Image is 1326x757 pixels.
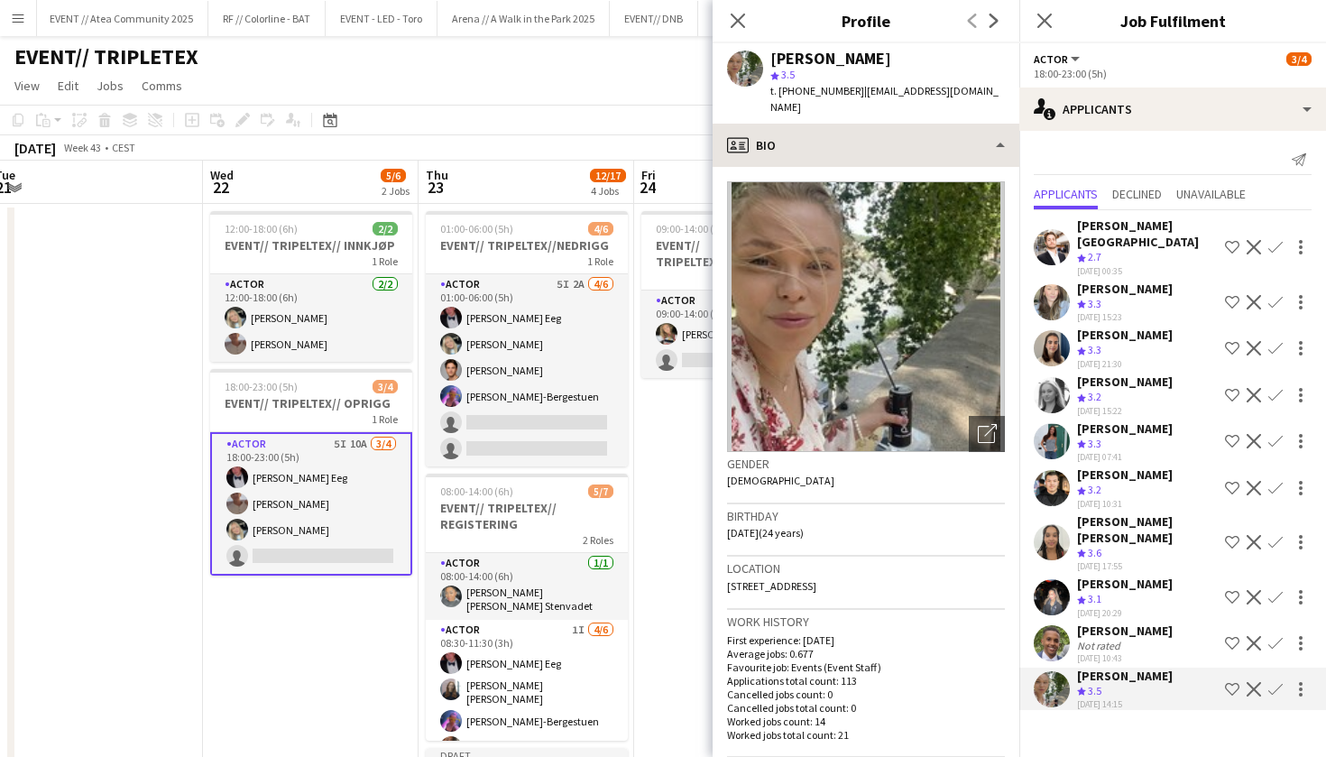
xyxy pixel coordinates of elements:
div: 18:00-23:00 (5h)3/4EVENT// TRIPELTEX// OPRIGG1 RoleActor5I10A3/418:00-23:00 (5h)[PERSON_NAME] Eeg... [210,369,412,576]
span: Comms [142,78,182,94]
div: [PERSON_NAME] [1077,374,1173,390]
span: Applicants [1034,188,1098,200]
span: Fri [641,167,656,183]
span: 3.2 [1088,483,1101,496]
button: Actor [1034,52,1082,66]
img: Crew avatar or photo [727,181,1005,452]
span: 1 Role [372,254,398,268]
div: [PERSON_NAME][GEOGRAPHIC_DATA] [1077,217,1218,250]
div: [DATE] 21:30 [1077,358,1173,370]
span: t. [PHONE_NUMBER] [770,84,864,97]
app-job-card: 08:00-14:00 (6h)5/7EVENT// TRIPELTEX// REGISTERING2 RolesActor1/108:00-14:00 (6h)[PERSON_NAME] [P... [426,474,628,741]
span: 4/6 [588,222,613,235]
span: 3.1 [1088,592,1101,605]
span: 2 Roles [583,533,613,547]
p: Cancelled jobs count: 0 [727,688,1005,701]
h3: Job Fulfilment [1019,9,1326,32]
span: Unavailable [1176,188,1246,200]
span: 2.7 [1088,250,1101,263]
a: View [7,74,47,97]
div: [PERSON_NAME] [1077,327,1173,343]
button: EVENT// DNB [610,1,698,36]
div: [DATE] 10:31 [1077,498,1173,510]
div: [DATE] 15:22 [1077,405,1173,417]
div: [PERSON_NAME] [770,51,891,67]
div: 18:00-23:00 (5h) [1034,67,1312,80]
div: [DATE] 14:15 [1077,698,1173,710]
h3: Location [727,560,1005,577]
p: Cancelled jobs total count: 0 [727,701,1005,715]
div: [PERSON_NAME] [PERSON_NAME] [1077,513,1218,546]
a: Edit [51,74,86,97]
h3: EVENT// TRIPELTEX// OPRIGG [210,395,412,411]
p: Worked jobs count: 14 [727,715,1005,728]
app-card-role: Actor2/212:00-18:00 (6h)[PERSON_NAME][PERSON_NAME] [210,274,412,362]
a: Comms [134,74,189,97]
div: [PERSON_NAME] [1077,668,1173,684]
button: Arena // A Walk in the Park 2025 [437,1,610,36]
span: Wed [210,167,234,183]
span: 3.6 [1088,546,1101,559]
p: Worked jobs total count: 21 [727,728,1005,742]
div: [PERSON_NAME] [1077,466,1173,483]
span: 3/4 [1286,52,1312,66]
span: 3.5 [781,68,795,81]
div: Not rated [1077,639,1124,652]
app-card-role: Actor5I2A4/601:00-06:00 (5h)[PERSON_NAME] Eeg[PERSON_NAME][PERSON_NAME][PERSON_NAME]-Bergestuen [426,274,628,466]
div: [DATE] 17:55 [1077,560,1218,572]
span: Declined [1112,188,1162,200]
span: Edit [58,78,78,94]
span: 01:00-06:00 (5h) [440,222,513,235]
app-job-card: 01:00-06:00 (5h)4/6EVENT// TRIPELTEX//NEDRIGG1 RoleActor5I2A4/601:00-06:00 (5h)[PERSON_NAME] Eeg[... [426,211,628,466]
span: 2/2 [373,222,398,235]
span: 22 [207,177,234,198]
span: Actor [1034,52,1068,66]
div: Applicants [1019,88,1326,131]
div: Bio [713,124,1019,167]
span: Week 43 [60,141,105,154]
p: First experience: [DATE] [727,633,1005,647]
h3: EVENT// TRIPELTEX// INNKJØP [210,237,412,254]
h3: Gender [727,456,1005,472]
div: 12:00-18:00 (6h)2/2EVENT// TRIPELTEX// INNKJØP1 RoleActor2/212:00-18:00 (6h)[PERSON_NAME][PERSON_... [210,211,412,362]
span: Jobs [97,78,124,94]
span: 18:00-23:00 (5h) [225,380,298,393]
div: [DATE] 20:29 [1077,607,1173,619]
app-card-role: Actor1/108:00-14:00 (6h)[PERSON_NAME] [PERSON_NAME] Stenvadet [426,553,628,620]
div: Open photos pop-in [969,416,1005,452]
span: 1 Role [372,412,398,426]
span: | [EMAIL_ADDRESS][DOMAIN_NAME] [770,84,999,114]
p: Applications total count: 113 [727,674,1005,688]
div: [PERSON_NAME] [1077,576,1173,592]
h3: EVENT// TRIPELTEX// REGISTERING [426,500,628,532]
div: 09:00-14:00 (5h)1/2EVENT// TRIPELTEX//TILBAKELEVERING1 RoleActor3I3A1/209:00-14:00 (5h)[PERSON_NA... [641,211,843,378]
span: 5/7 [588,485,613,498]
span: 08:00-14:00 (6h) [440,485,513,498]
span: 3.2 [1088,390,1101,403]
button: RF // IKEA [698,1,770,36]
span: Thu [426,167,448,183]
span: 3.5 [1088,684,1101,697]
span: 09:00-14:00 (5h) [656,222,729,235]
p: Average jobs: 0.677 [727,647,1005,660]
span: 24 [639,177,656,198]
app-card-role: Actor5I10A3/418:00-23:00 (5h)[PERSON_NAME] Eeg[PERSON_NAME][PERSON_NAME] [210,432,412,576]
button: RF // Colorline - BAT [208,1,326,36]
div: 4 Jobs [591,184,625,198]
h3: EVENT// TRIPELTEX//TILBAKELEVERING [641,237,843,270]
h3: EVENT// TRIPELTEX//NEDRIGG [426,237,628,254]
a: Jobs [89,74,131,97]
div: [PERSON_NAME] [1077,420,1173,437]
span: 1 Role [587,254,613,268]
button: EVENT - LED - Toro [326,1,437,36]
span: 3.3 [1088,437,1101,450]
div: [DATE] 07:41 [1077,451,1173,463]
span: 3.3 [1088,297,1101,310]
div: [DATE] 00:35 [1077,265,1218,277]
h1: EVENT// TRIPLETEX [14,43,198,70]
span: 12:00-18:00 (6h) [225,222,298,235]
span: [STREET_ADDRESS] [727,579,816,593]
div: 2 Jobs [382,184,410,198]
span: 12/17 [590,169,626,182]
